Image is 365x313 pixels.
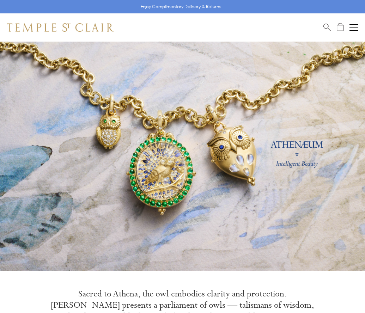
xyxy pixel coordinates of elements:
a: Search [323,23,331,32]
a: Open Shopping Bag [337,23,343,32]
img: Temple St. Clair [7,23,114,32]
p: Enjoy Complimentary Delivery & Returns [141,3,221,10]
button: Open navigation [349,23,358,32]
